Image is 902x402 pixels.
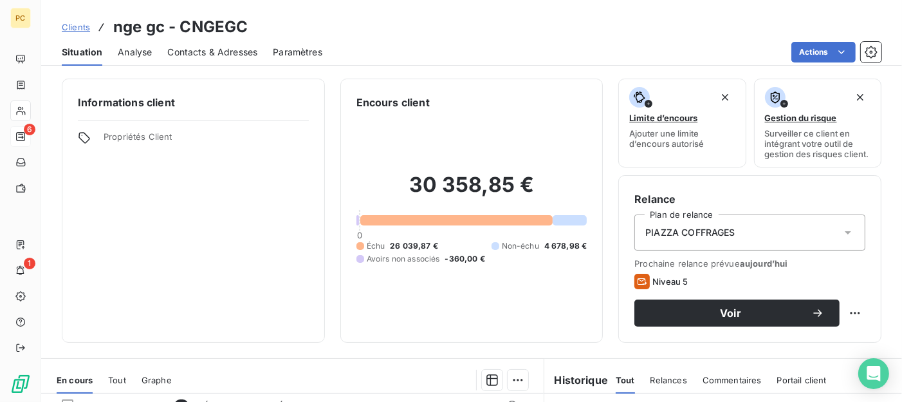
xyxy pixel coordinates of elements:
[544,372,609,388] h6: Historique
[629,113,697,123] span: Limite d’encours
[142,375,172,385] span: Graphe
[367,253,440,265] span: Avoirs non associés
[62,46,102,59] span: Situation
[650,308,811,318] span: Voir
[167,46,257,59] span: Contacts & Adresses
[777,375,827,385] span: Portail client
[118,46,152,59] span: Analyse
[24,258,35,269] span: 1
[356,95,430,110] h6: Encours client
[367,240,385,252] span: Échu
[273,46,322,59] span: Paramètres
[62,22,90,32] span: Clients
[57,375,93,385] span: En cours
[356,172,587,211] h2: 30 358,85 €
[652,276,688,287] span: Niveau 5
[765,128,870,159] span: Surveiller ce client en intégrant votre outil de gestion des risques client.
[10,374,31,394] img: Logo LeanPay
[634,258,865,269] span: Prochaine relance prévue
[104,131,309,149] span: Propriétés Client
[62,21,90,33] a: Clients
[618,79,746,167] button: Limite d’encoursAjouter une limite d’encours autorisé
[645,226,735,239] span: PIAZZA COFFRAGES
[390,240,438,252] span: 26 039,87 €
[108,375,126,385] span: Tout
[78,95,309,110] h6: Informations client
[765,113,837,123] span: Gestion du risque
[113,15,248,39] h3: nge gc - CNGEGC
[445,253,485,265] span: -360,00 €
[740,258,788,269] span: aujourd’hui
[616,375,635,385] span: Tout
[357,230,362,240] span: 0
[629,128,735,149] span: Ajouter une limite d’encours autorisé
[791,42,856,62] button: Actions
[634,191,865,207] h6: Relance
[502,240,539,252] span: Non-échu
[754,79,881,167] button: Gestion du risqueSurveiller ce client en intégrant votre outil de gestion des risques client.
[24,124,35,135] span: 6
[544,240,587,252] span: 4 678,98 €
[10,8,31,28] div: PC
[703,375,762,385] span: Commentaires
[858,358,889,389] div: Open Intercom Messenger
[634,300,840,327] button: Voir
[650,375,687,385] span: Relances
